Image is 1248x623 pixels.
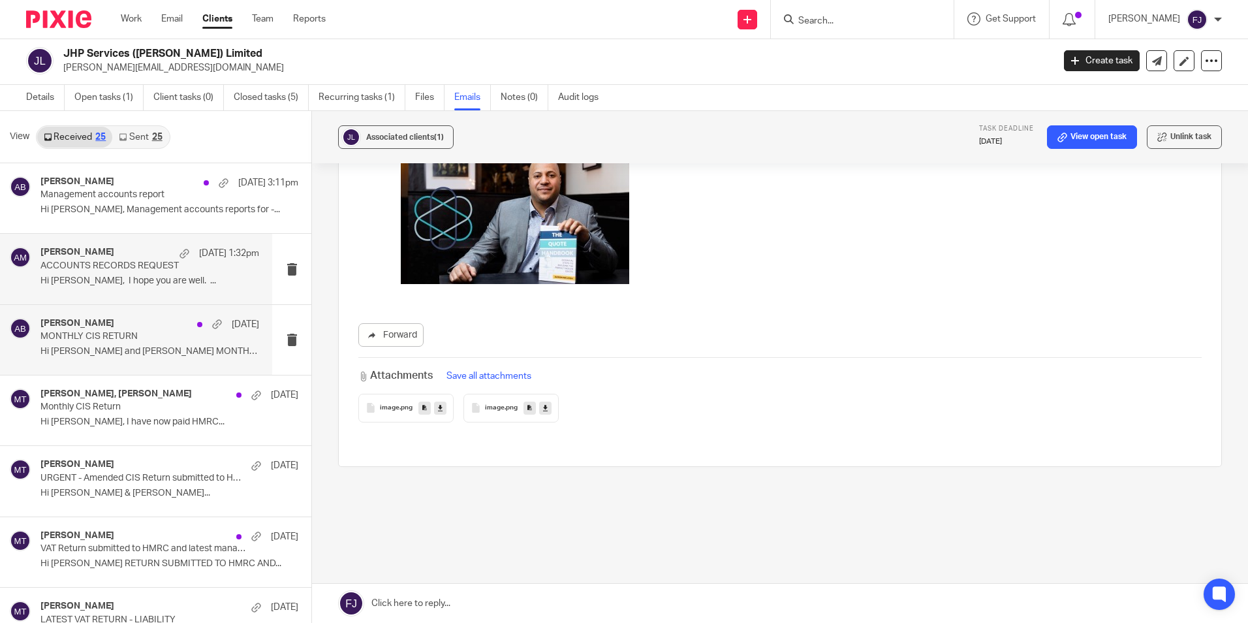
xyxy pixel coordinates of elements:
p: VAT Return submitted to HMRC and latest management accounts [40,543,247,554]
p: Hi [PERSON_NAME], I hope you are well. ... [40,276,259,287]
button: Associated clients(1) [338,125,454,149]
button: Save all attachments [443,369,535,383]
span: Task deadline [979,125,1034,132]
a: Files [415,85,445,110]
span: View [10,130,29,144]
p: Management accounts report [40,189,247,200]
p: [DATE] 3:11pm [238,176,298,189]
p: [DATE] [271,530,298,543]
h4: [PERSON_NAME], [PERSON_NAME] [40,389,192,400]
a: Closed tasks (5) [234,85,309,110]
p: [PERSON_NAME][EMAIL_ADDRESS][DOMAIN_NAME] [63,61,1044,74]
a: Audit logs [558,85,608,110]
h4: [PERSON_NAME] [40,247,114,258]
a: Reports [293,12,326,25]
p: [DATE] [271,601,298,614]
a: Work [121,12,142,25]
p: [DATE] [232,318,259,331]
span: Associated clients [366,133,444,141]
h4: [PERSON_NAME] [40,176,114,187]
h4: [PERSON_NAME] [40,318,114,329]
img: svg%3E [10,530,31,551]
a: Clients [202,12,232,25]
img: svg%3E [341,127,361,147]
a: Team [252,12,273,25]
a: Notes (0) [501,85,548,110]
img: Pixie [26,10,91,28]
p: Hi [PERSON_NAME], Management accounts reports for -... [40,204,298,216]
h4: [PERSON_NAME] [40,601,114,612]
a: Details [26,85,65,110]
img: svg%3E [1187,9,1208,30]
a: Forward [358,323,424,347]
h3: Attachments [358,368,433,383]
span: (1) [434,133,444,141]
img: svg%3E [10,601,31,622]
p: URGENT - Amended CIS Return submitted to HMRC [40,473,247,484]
p: [DATE] [271,389,298,402]
a: Sent25 [112,127,168,148]
a: Emails [454,85,491,110]
a: Email [161,12,183,25]
p: [DATE] 1:32pm [199,247,259,260]
a: Create task [1064,50,1140,71]
button: Unlink task [1147,125,1222,149]
img: svg%3E [10,176,31,197]
span: .png [399,404,413,412]
p: [DATE] [979,136,1034,147]
button: image.png [463,394,559,423]
img: svg%3E [10,247,31,268]
p: Monthly CIS Return [40,402,247,413]
input: Search [797,16,914,27]
img: svg%3E [26,47,54,74]
span: .png [505,404,518,412]
img: svg%3E [10,459,31,480]
a: Open tasks (1) [74,85,144,110]
p: MONTHLY CIS RETURN [40,331,215,342]
p: Hi [PERSON_NAME] & [PERSON_NAME]... [40,488,298,499]
p: ACCOUNTS RECORDS REQUEST [40,261,215,272]
p: [PERSON_NAME] [1108,12,1180,25]
span: Get Support [986,14,1036,24]
span: image [380,404,399,412]
a: Received25 [37,127,112,148]
p: Hi [PERSON_NAME] RETURN SUBMITTED TO HMRC AND... [40,558,298,569]
a: Client tasks (0) [153,85,224,110]
h4: [PERSON_NAME] [40,459,114,470]
span: image [485,404,505,412]
p: Hi [PERSON_NAME], I have now paid HMRC... [40,417,298,428]
p: [DATE] [271,459,298,472]
h4: [PERSON_NAME] [40,530,114,541]
button: image.png [358,394,454,423]
a: View open task [1047,125,1137,149]
p: Hi [PERSON_NAME] and [PERSON_NAME] MONTHLY CIS RETURN ... [40,346,259,357]
img: svg%3E [10,389,31,409]
img: svg%3E [10,318,31,339]
div: 25 [152,133,163,142]
h2: JHP Services ([PERSON_NAME]) Limited [63,47,848,61]
a: Recurring tasks (1) [319,85,405,110]
div: 25 [95,133,106,142]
